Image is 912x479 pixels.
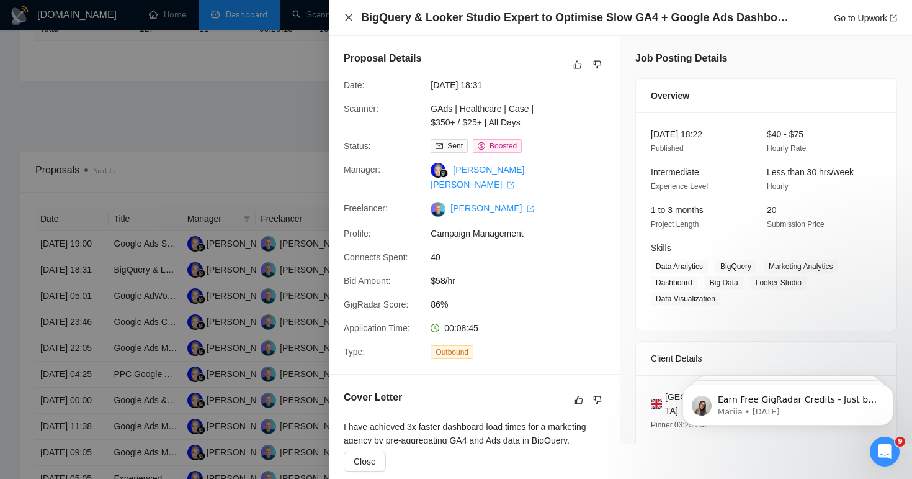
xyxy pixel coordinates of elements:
span: Status: [344,141,371,151]
span: dislike [593,60,602,70]
span: Pinner 03:25 PM [651,421,706,429]
span: Sent [447,142,463,150]
span: Data Analytics [651,260,708,273]
span: Type: [344,347,365,357]
span: Freelancer: [344,203,388,213]
h5: Proposal Details [344,51,421,66]
span: Connects Spent: [344,252,408,262]
span: Intermediate [651,167,699,177]
button: like [571,393,586,408]
span: export [527,205,534,212]
span: $58/hr [431,274,617,288]
span: Close [354,455,376,468]
h5: Job Posting Details [635,51,727,66]
span: Data Visualization [651,292,720,306]
span: like [574,395,583,405]
span: Boosted [490,142,517,150]
span: like [573,60,582,70]
span: 9 [895,437,905,447]
span: Scanner: [344,104,378,114]
span: Submission Price [767,220,825,229]
span: Outbound [431,345,473,359]
span: Bid Amount: [344,276,391,286]
iframe: Intercom notifications message [664,358,912,445]
button: Close [344,12,354,23]
img: c1V67RVQ3Srfl8JB7ZyqbXTFv4vATvQ1HYo5WNOXTYViGGPFoN0vdgR9p2eqjGFmhD [431,202,445,217]
h5: Cover Letter [344,390,402,405]
span: $40 - $75 [767,129,803,139]
span: Looker Studio [751,276,807,290]
span: Dashboard [651,276,697,290]
span: Big Data [705,276,743,290]
button: like [570,57,585,72]
a: GAds | Healthcare | Case | $350+ / $25+ | All Days [431,104,534,127]
span: close [344,12,354,22]
span: Hourly [767,182,789,191]
span: 00:08:45 [444,323,478,333]
span: 1 to 3 months [651,205,704,215]
a: [PERSON_NAME] [PERSON_NAME] export [431,165,524,189]
span: Published [651,144,684,153]
span: Date: [344,80,364,90]
span: BigQuery [715,260,756,273]
span: Application Time: [344,323,410,333]
button: Close [344,452,386,472]
span: Project Length [651,220,699,229]
span: Marketing Analytics [764,260,838,273]
span: clock-circle [431,324,439,332]
span: export [507,181,514,189]
span: Profile: [344,229,371,239]
button: dislike [590,57,605,72]
span: mail [436,142,443,150]
span: 20 [767,205,777,215]
span: [DATE] 18:31 [431,78,617,92]
img: 🇬🇧 [651,397,662,411]
button: dislike [590,393,605,408]
a: Go to Upworkexport [834,13,897,23]
span: Manager: [344,165,380,175]
span: Less than 30 hrs/week [767,167,854,177]
span: [DATE] 18:22 [651,129,702,139]
span: Overview [651,89,689,103]
span: dollar [478,142,485,150]
span: GigRadar Score: [344,299,408,309]
span: Experience Level [651,182,708,191]
span: dislike [593,395,602,405]
h4: BigQuery & Looker Studio Expert to Optimise Slow GA4 + Google Ads Dashboard (Pre-Blended Data) [361,10,789,25]
div: Client Details [651,342,882,375]
span: Skills [651,243,671,253]
a: [PERSON_NAME] export [450,203,534,213]
span: 40 [431,250,617,264]
iframe: Intercom live chat [870,437,900,467]
span: Hourly Rate [767,144,806,153]
span: export [890,14,897,22]
span: Campaign Management [431,227,617,240]
span: 86% [431,298,617,311]
img: gigradar-bm.png [439,169,448,178]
